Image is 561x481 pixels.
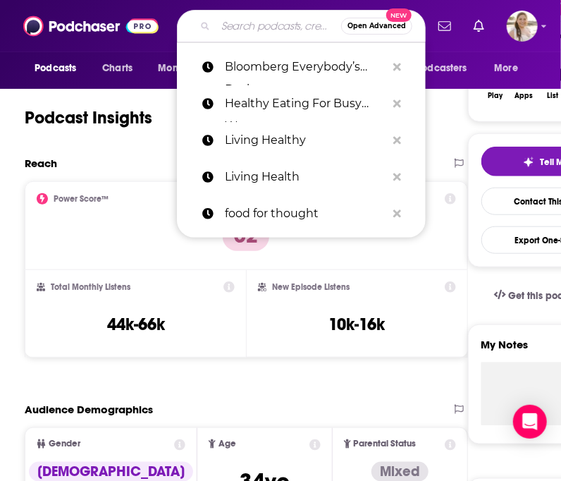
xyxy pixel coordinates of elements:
button: open menu [390,55,488,82]
a: Show notifications dropdown [433,14,457,38]
a: Show notifications dropdown [468,14,490,38]
p: Living Healthy [225,122,386,159]
span: Charts [102,59,132,78]
span: Logged in as acquavie [507,11,538,42]
button: open menu [148,55,226,82]
span: Podcasts [35,59,76,78]
span: Gender [49,439,80,449]
a: Living Health [177,159,426,195]
h3: 44k-66k [107,314,165,335]
img: User Profile [507,11,538,42]
p: Bloomberg Everybody’s Business [225,49,386,85]
h2: Audience Demographics [25,403,153,416]
img: tell me why sparkle [523,157,534,168]
div: Open Intercom Messenger [513,405,547,439]
span: Parental Status [354,439,417,449]
h2: Reach [25,157,57,170]
span: For Podcasters [400,59,467,78]
h2: New Episode Listens [272,282,350,292]
p: Living Health [225,159,386,195]
h1: Podcast Insights [25,107,152,128]
p: food for thought [225,195,386,232]
img: Podchaser - Follow, Share and Rate Podcasts [23,13,159,39]
span: Monitoring [158,59,208,78]
h3: 10k-16k [329,314,386,335]
h2: Total Monthly Listens [51,282,130,292]
div: Play [488,92,503,100]
a: Bloomberg Everybody’s Business [177,49,426,85]
span: Age [218,439,236,449]
input: Search podcasts, credits, & more... [216,15,341,37]
span: More [495,59,519,78]
div: List [548,92,559,100]
div: Apps [515,92,534,100]
button: Show profile menu [507,11,538,42]
button: open menu [25,55,94,82]
a: Healthy Eating For Busy Women [177,85,426,122]
button: open menu [485,55,536,82]
a: food for thought [177,195,426,232]
p: Healthy Eating For Busy Women [225,85,386,122]
a: Living Healthy [177,122,426,159]
span: New [386,8,412,22]
a: Charts [93,55,141,82]
button: Open AdvancedNew [341,18,412,35]
span: Open Advanced [347,23,406,30]
h2: Power Score™ [54,194,109,204]
div: Search podcasts, credits, & more... [177,10,426,42]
